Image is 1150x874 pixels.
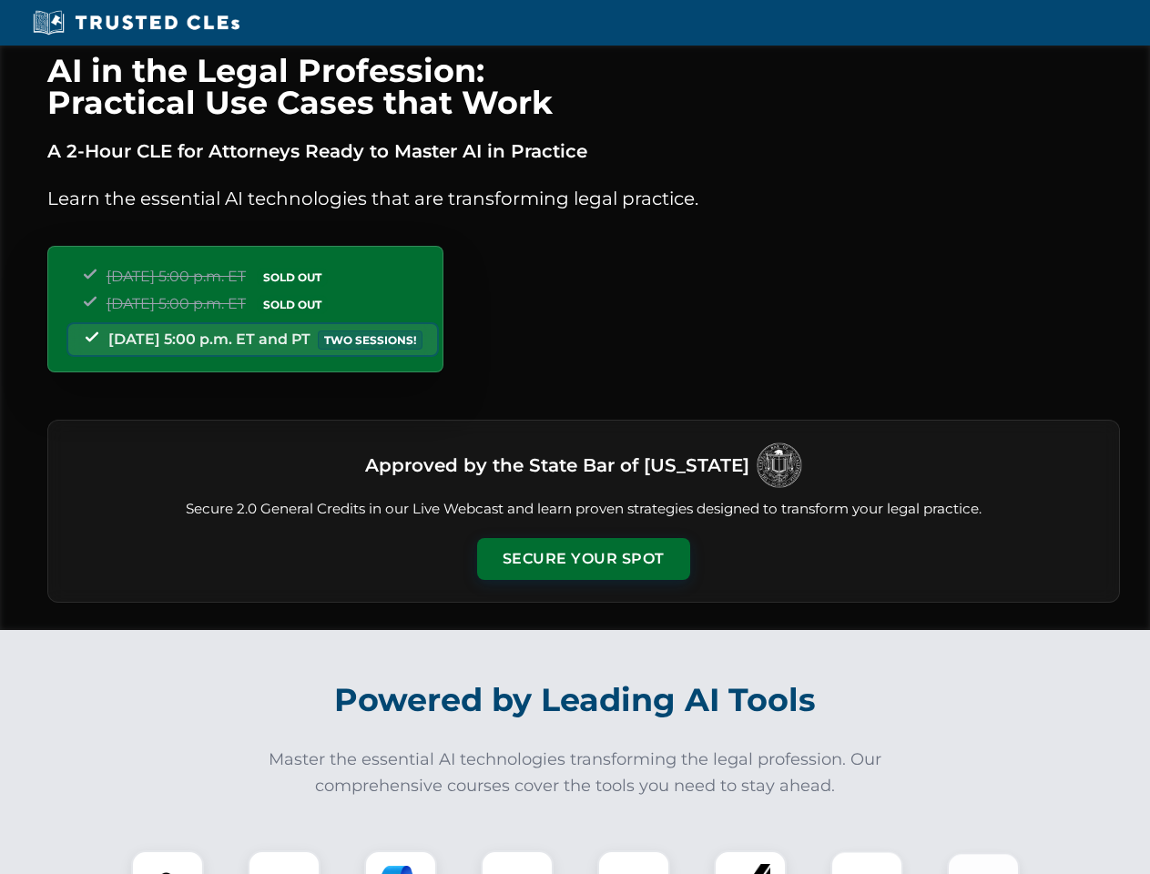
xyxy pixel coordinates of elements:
button: Secure Your Spot [477,538,690,580]
span: SOLD OUT [257,268,328,287]
p: Master the essential AI technologies transforming the legal profession. Our comprehensive courses... [257,747,894,799]
h3: Approved by the State Bar of [US_STATE] [365,449,749,482]
span: SOLD OUT [257,295,328,314]
h1: AI in the Legal Profession: Practical Use Cases that Work [47,55,1120,118]
span: [DATE] 5:00 p.m. ET [107,295,246,312]
p: A 2-Hour CLE for Attorneys Ready to Master AI in Practice [47,137,1120,166]
h2: Powered by Leading AI Tools [71,668,1080,732]
img: Trusted CLEs [27,9,245,36]
p: Secure 2.0 General Credits in our Live Webcast and learn proven strategies designed to transform ... [70,499,1097,520]
img: Logo [757,442,802,488]
span: [DATE] 5:00 p.m. ET [107,268,246,285]
p: Learn the essential AI technologies that are transforming legal practice. [47,184,1120,213]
